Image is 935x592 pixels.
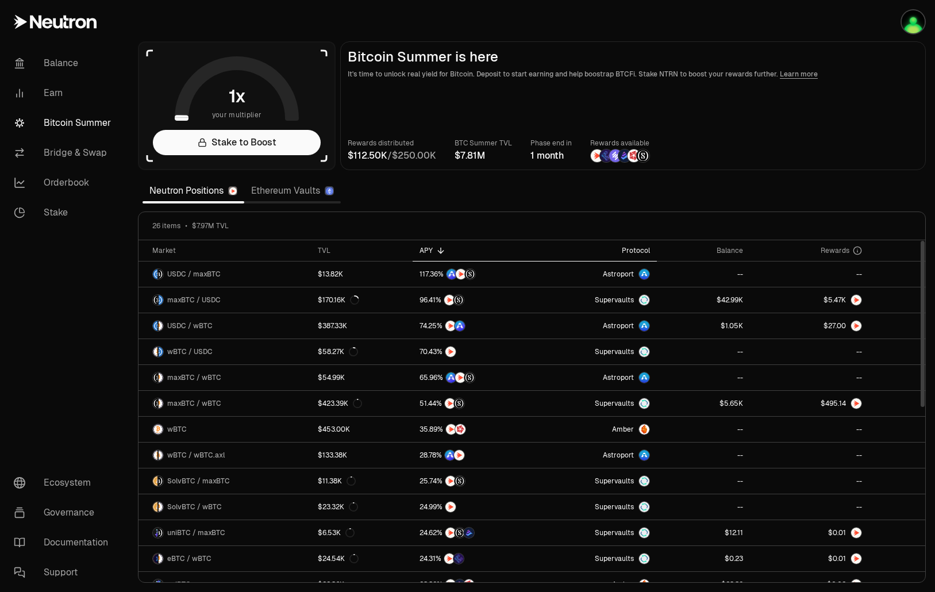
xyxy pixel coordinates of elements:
[455,137,512,149] p: BTC Summer TVL
[637,149,649,162] img: Structured Points
[167,554,211,563] span: eBTC / wBTC
[420,346,529,357] button: NTRN
[657,339,749,364] a: --
[595,347,634,356] span: Supervaults
[5,528,124,558] a: Documentation
[851,579,861,590] img: NTRN Logo
[595,295,634,305] span: Supervaults
[159,295,163,305] img: USDC Logo
[138,468,311,494] a: SolvBTC LogomaxBTC LogoSolvBTC / maxBTC
[603,270,634,279] span: Astroport
[750,339,869,364] a: --
[413,365,536,390] a: ASTRONTRNStructured Points
[444,295,455,305] img: NTRN
[445,476,456,486] img: NTRN
[311,287,413,313] a: $170.16K
[420,320,529,332] button: NTRNASTRO
[750,365,869,390] a: --
[536,262,657,287] a: Astroport
[750,520,869,545] a: NTRN Logo
[167,373,221,382] span: maxBTC / wBTC
[244,179,341,202] a: Ethereum Vaults
[453,295,464,305] img: Structured Points
[318,321,347,330] div: $387.33K
[455,321,465,331] img: ASTRO
[159,372,163,383] img: wBTC Logo
[153,424,163,435] img: wBTC Logo
[536,365,657,390] a: Astroport
[153,130,321,155] a: Stake to Boost
[167,399,221,408] span: maxBTC / wBTC
[138,391,311,416] a: maxBTC LogowBTC LogomaxBTC / wBTC
[657,417,749,442] a: --
[612,580,634,589] span: Amber
[318,270,343,279] div: $13.82K
[455,372,465,383] img: NTRN
[138,287,311,313] a: maxBTC LogoUSDC LogomaxBTC / USDC
[318,476,356,486] div: $11.38K
[413,443,536,468] a: ASTRONTRN
[639,347,649,357] img: Supervaults
[311,339,413,364] a: $58.27K
[639,553,649,564] img: Supervaults
[530,137,572,149] p: Phase end in
[453,553,464,564] img: EtherFi Points
[159,269,163,279] img: maxBTC Logo
[600,149,613,162] img: EtherFi Points
[318,502,358,512] div: $23.32K
[192,221,229,230] span: $7.97M TVL
[750,546,869,571] a: NTRN Logo
[159,553,163,564] img: wBTC Logo
[318,528,355,537] div: $6.53K
[413,313,536,339] a: NTRNASTRO
[138,365,311,390] a: maxBTC LogowBTC LogomaxBTC / wBTC
[445,528,456,538] img: NTRN
[455,424,465,435] img: Mars Fragments
[311,313,413,339] a: $387.33K
[318,347,358,356] div: $58.27K
[153,502,157,512] img: SolvBTC Logo
[138,262,311,287] a: USDC LogomaxBTC LogoUSDC / maxBTC
[536,417,657,442] a: AmberAmber
[780,70,818,79] a: Learn more
[465,269,475,279] img: Structured Points
[750,494,869,520] a: --
[639,502,649,512] img: Supervaults
[318,451,347,460] div: $133.38K
[152,221,180,230] span: 26 items
[311,365,413,390] a: $54.99K
[413,417,536,442] a: NTRNMars Fragments
[153,398,157,409] img: maxBTC Logo
[902,10,925,33] img: Oldbloom
[413,546,536,571] a: NTRNEtherFi Points
[420,501,529,513] button: NTRN
[464,372,475,383] img: Structured Points
[159,347,163,357] img: USDC Logo
[750,468,869,494] a: --
[536,339,657,364] a: SupervaultsSupervaults
[138,417,311,442] a: wBTC LogowBTC
[138,546,311,571] a: eBTC LogowBTC LogoeBTC / wBTC
[444,553,455,564] img: NTRN
[212,109,262,121] span: your multiplier
[153,347,157,357] img: wBTC Logo
[311,468,413,494] a: $11.38K
[420,475,529,487] button: NTRNStructured Points
[420,294,529,306] button: NTRNStructured Points
[311,520,413,545] a: $6.53K
[609,149,622,162] img: Solv Points
[618,149,631,162] img: Bedrock Diamonds
[536,468,657,494] a: SupervaultsSupervaults
[821,246,849,255] span: Rewards
[445,398,455,409] img: NTRN
[159,450,163,460] img: wBTC.axl Logo
[591,149,603,162] img: NTRN
[138,313,311,339] a: USDC LogowBTC LogoUSDC / wBTC
[445,450,455,460] img: ASTRO
[311,391,413,416] a: $423.39K
[413,339,536,364] a: NTRN
[311,417,413,442] a: $453.00K
[229,187,237,195] img: Neutron Logo
[445,579,456,590] img: NTRN
[455,528,465,538] img: Structured Points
